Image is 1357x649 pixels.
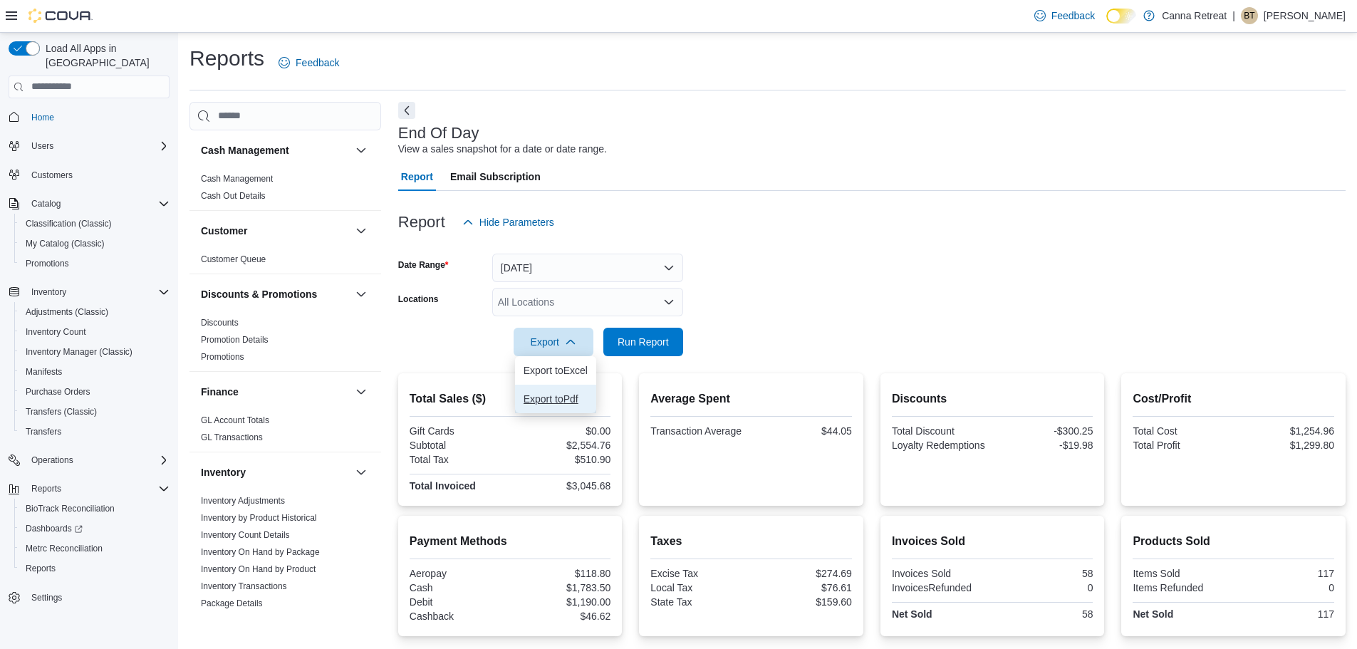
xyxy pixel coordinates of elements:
[26,543,103,554] span: Metrc Reconciliation
[20,235,170,252] span: My Catalog (Classic)
[201,432,263,442] a: GL Transactions
[1237,568,1334,579] div: 117
[201,385,350,399] button: Finance
[603,328,683,356] button: Run Report
[273,48,345,77] a: Feedback
[20,560,170,577] span: Reports
[201,432,263,443] span: GL Transactions
[995,582,1093,593] div: 0
[201,547,320,557] a: Inventory On Hand by Package
[20,343,138,360] a: Inventory Manager (Classic)
[353,383,370,400] button: Finance
[410,568,507,579] div: Aeropay
[20,383,170,400] span: Purchase Orders
[1133,425,1230,437] div: Total Cost
[650,390,852,407] h2: Average Spent
[20,323,92,341] a: Inventory Count
[26,167,78,184] a: Customers
[201,191,266,201] a: Cash Out Details
[513,611,610,622] div: $46.62
[14,382,175,402] button: Purchase Orders
[650,596,748,608] div: State Tax
[201,598,263,609] span: Package Details
[410,480,476,492] strong: Total Invoiced
[201,564,316,574] a: Inventory On Hand by Product
[1264,7,1346,24] p: [PERSON_NAME]
[398,294,439,305] label: Locations
[1237,582,1334,593] div: 0
[20,363,68,380] a: Manifests
[892,582,989,593] div: InvoicesRefunded
[20,255,75,272] a: Promotions
[410,596,507,608] div: Debit
[201,385,239,399] h3: Finance
[201,529,290,541] span: Inventory Count Details
[20,500,170,517] span: BioTrack Reconciliation
[26,366,62,378] span: Manifests
[9,101,170,645] nav: Complex example
[20,363,170,380] span: Manifests
[14,539,175,559] button: Metrc Reconciliation
[410,440,507,451] div: Subtotal
[26,452,170,469] span: Operations
[892,425,989,437] div: Total Discount
[14,422,175,442] button: Transfers
[20,215,118,232] a: Classification (Classic)
[296,56,339,70] span: Feedback
[1237,440,1334,451] div: $1,299.80
[31,455,73,466] span: Operations
[3,165,175,185] button: Customers
[20,423,67,440] a: Transfers
[1232,7,1235,24] p: |
[201,465,246,479] h3: Inventory
[513,582,610,593] div: $1,783.50
[26,137,59,155] button: Users
[995,425,1093,437] div: -$300.25
[514,328,593,356] button: Export
[201,143,350,157] button: Cash Management
[14,214,175,234] button: Classification (Classic)
[3,587,175,608] button: Settings
[20,235,110,252] a: My Catalog (Classic)
[201,190,266,202] span: Cash Out Details
[26,238,105,249] span: My Catalog (Classic)
[26,346,132,358] span: Inventory Manager (Classic)
[201,415,269,425] a: GL Account Totals
[201,352,244,362] a: Promotions
[618,335,669,349] span: Run Report
[1133,568,1230,579] div: Items Sold
[189,251,381,274] div: Customer
[1133,582,1230,593] div: Items Refunded
[26,406,97,417] span: Transfers (Classic)
[14,254,175,274] button: Promotions
[1244,7,1254,24] span: BT
[1237,608,1334,620] div: 117
[20,215,170,232] span: Classification (Classic)
[20,255,170,272] span: Promotions
[28,9,93,23] img: Cova
[754,596,852,608] div: $159.60
[31,286,66,298] span: Inventory
[410,454,507,465] div: Total Tax
[189,170,381,210] div: Cash Management
[201,598,263,608] a: Package Details
[995,440,1093,451] div: -$19.98
[524,365,588,376] span: Export to Excel
[26,480,170,497] span: Reports
[353,286,370,303] button: Discounts & Promotions
[410,390,611,407] h2: Total Sales ($)
[20,500,120,517] a: BioTrack Reconciliation
[650,425,748,437] div: Transaction Average
[201,496,285,506] a: Inventory Adjustments
[1133,390,1334,407] h2: Cost/Profit
[31,140,53,152] span: Users
[26,326,86,338] span: Inventory Count
[20,303,170,321] span: Adjustments (Classic)
[201,581,287,591] a: Inventory Transactions
[398,142,607,157] div: View a sales snapshot for a date or date range.
[20,540,170,557] span: Metrc Reconciliation
[26,137,170,155] span: Users
[398,259,449,271] label: Date Range
[201,415,269,426] span: GL Account Totals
